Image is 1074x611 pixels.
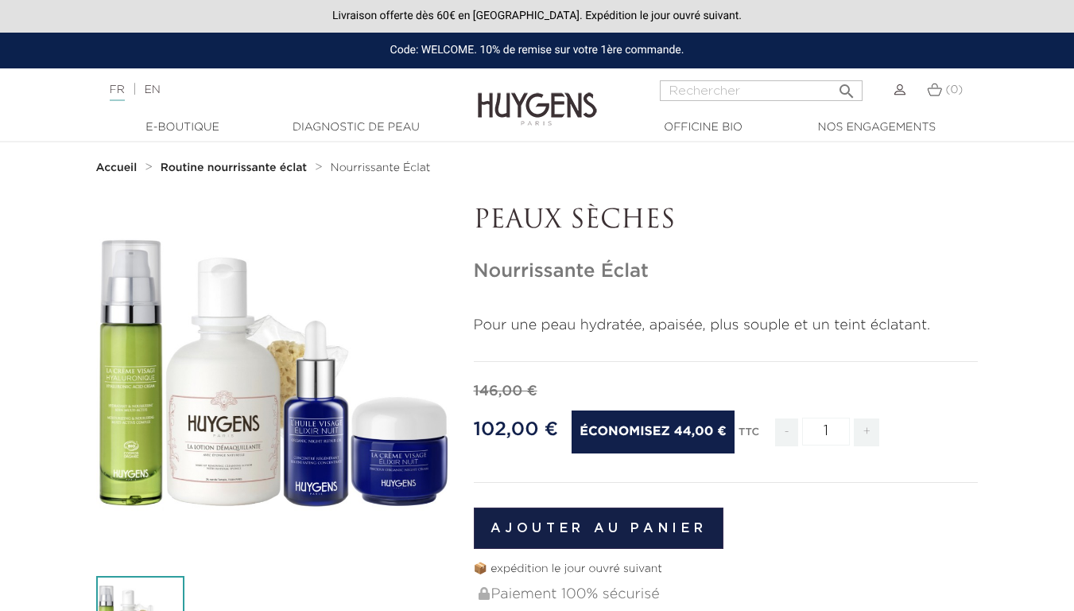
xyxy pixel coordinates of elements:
[331,162,431,173] span: Nourrissante Éclat
[161,162,311,174] a: Routine nourrissante éclat
[797,119,956,136] a: Nos engagements
[837,77,856,96] i: 
[96,162,141,174] a: Accueil
[474,206,979,236] p: PEAUX SÈCHES
[775,418,797,446] span: -
[739,415,759,458] div: TTC
[474,508,724,549] button: Ajouter au panier
[802,418,850,446] input: Quantité
[479,587,490,600] img: Paiement 100% sécurisé
[474,561,979,578] p: 📦 expédition le jour ouvré suivant
[945,84,963,95] span: (0)
[474,260,979,283] h1: Nourrissante Éclat
[474,420,559,439] span: 102,00 €
[854,418,879,446] span: +
[144,84,160,95] a: EN
[103,119,262,136] a: E-Boutique
[660,80,863,101] input: Rechercher
[161,162,307,173] strong: Routine nourrissante éclat
[624,119,783,136] a: Officine Bio
[102,80,436,99] div: |
[474,315,979,337] p: Pour une peau hydratée, apaisée, plus souple et un teint éclatant.
[110,84,125,101] a: FR
[572,411,734,453] span: Économisez 44,00 €
[96,162,138,173] strong: Accueil
[331,162,431,174] a: Nourrissante Éclat
[474,384,537,399] span: 146,00 €
[832,76,861,97] button: 
[478,67,597,128] img: Huygens
[277,119,436,136] a: Diagnostic de peau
